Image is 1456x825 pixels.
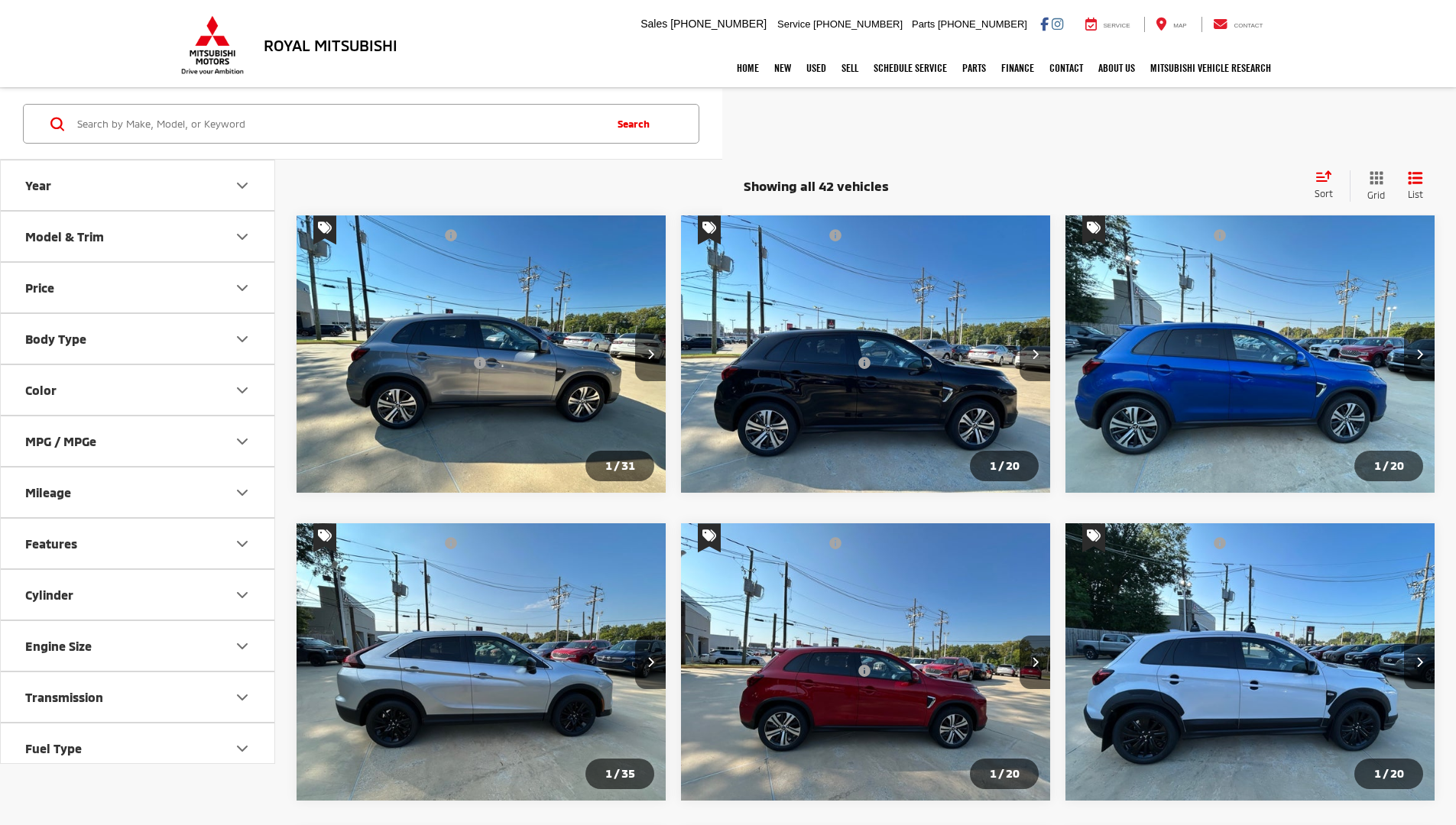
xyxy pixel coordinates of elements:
[605,458,612,472] span: 1
[25,741,82,755] div: Fuel Type
[997,768,1006,779] span: /
[25,485,71,500] div: Mileage
[233,586,251,604] div: Cylinder
[621,458,635,472] span: 31
[605,766,612,780] span: 1
[767,49,799,87] a: New
[25,383,57,397] div: Color
[1042,49,1091,87] a: Contact
[823,219,849,251] button: View Disclaimer
[823,527,849,559] button: View Disclaimer
[1208,219,1234,251] button: View Disclaimer
[439,219,465,251] button: View Disclaimer
[1052,18,1063,30] a: Instagram: Click to visit our Instagram page
[621,766,635,780] span: 35
[1,212,276,261] button: Model & TrimModel & Trim
[997,461,1006,471] span: /
[912,18,935,30] span: Parts
[1006,458,1020,472] span: 20
[296,215,667,493] a: 2025 Mitsubishi Outlander Sport 2.0 ES2025 Mitsubishi Outlander Sport 2.0 ES2025 Mitsubishi Outla...
[1143,49,1279,87] a: Mitsubishi Vehicle Research
[1065,215,1436,493] div: 2025 Mitsubishi Outlander Sport Base 0
[1,365,276,415] button: ColorColor
[1374,766,1381,780] span: 1
[1307,170,1350,201] button: Select sort value
[1,570,276,620] button: CylinderCylinder
[955,49,994,87] a: Parts: Opens in a new tab
[990,458,997,472] span: 1
[233,381,251,400] div: Color
[233,637,251,655] div: Engine Size
[1404,636,1435,689] button: Next image
[990,766,997,780] span: 1
[640,18,667,30] span: Sales
[938,18,1027,30] span: [PHONE_NUMBER]
[698,215,721,244] span: Special
[1020,636,1050,689] button: Next image
[1082,523,1105,552] span: Special
[313,523,336,552] span: Special
[1065,215,1436,494] img: 2025 Mitsubishi Outlander Sport Base
[25,229,104,244] div: Model & Trim
[296,215,667,493] div: 2025 Mitsubishi Outlander Sport 2.0 ES 0
[296,215,667,494] img: 2025 Mitsubishi Outlander Sport 2.0 ES
[313,215,336,244] span: Special
[1390,766,1404,780] span: 20
[1201,17,1275,32] a: Contact
[670,18,767,30] span: [PHONE_NUMBER]
[729,49,767,87] a: Home
[233,330,251,348] div: Body Type
[1381,461,1390,471] span: /
[264,37,397,53] h3: Royal Mitsubishi
[1234,22,1263,29] span: Contact
[76,105,603,142] input: Search by Make, Model, or Keyword
[1065,215,1436,493] a: 2025 Mitsubishi Outlander Sport Base2025 Mitsubishi Outlander Sport Base2025 Mitsubishi Outlander...
[680,523,1052,801] div: 2025 Mitsubishi Outlander Sport 2.0 SE 0
[680,215,1052,493] div: 2025 Mitsubishi Outlander Sport 2.0 SE 0
[25,434,96,448] div: MPG / MPGe
[1,263,276,312] button: PricePrice
[1374,458,1381,472] span: 1
[25,280,54,295] div: Price
[994,49,1042,87] a: Finance
[680,523,1052,801] a: 2025 Mitsubishi Outlander Sport 2.0 SE2025 Mitsubishi Outlander Sport 2.0 SE2025 Mitsubishi Outla...
[233,228,251,246] div: Model & Trim
[799,49,834,87] a: Used
[233,432,251,451] div: MPG / MPGe
[834,49,866,87] a: Sell
[296,523,667,801] div: 2026 Mitsubishi Eclipse Cross LE 0
[1,160,276,210] button: YearYear
[178,15,247,75] img: Mitsubishi
[1390,458,1404,472] span: 20
[612,461,621,471] span: /
[1208,527,1234,559] button: View Disclaimer
[1381,768,1390,779] span: /
[1006,766,1020,780] span: 20
[1074,17,1142,32] a: Service
[25,536,77,551] div: Features
[1,723,276,773] button: Fuel TypeFuel Type
[296,523,667,801] a: 2026 Mitsubishi Eclipse Cross LE2026 Mitsubishi Eclipse Cross LE2026 Mitsubishi Eclipse Cross LE2...
[233,535,251,553] div: Features
[296,523,667,802] img: 2026 Mitsubishi Eclipse Cross LE
[1408,188,1423,201] span: List
[680,215,1052,493] a: 2025 Mitsubishi Outlander Sport 2.0 SE2025 Mitsubishi Outlander Sport 2.0 SE2025 Mitsubishi Outla...
[698,523,721,552] span: Special
[1396,170,1435,202] button: List View
[25,587,73,602] div: Cylinder
[25,639,92,653] div: Engine Size
[233,688,251,707] div: Transmission
[866,49,955,87] a: Schedule Service: Opens in a new tab
[680,523,1052,802] img: 2025 Mitsubishi Outlander Sport 2.0 SE
[1082,215,1105,244] span: Special
[1065,523,1436,801] div: 2025 Mitsubishi Outlander Sport Base 0
[1,314,276,364] button: Body TypeBody Type
[233,484,251,502] div: Mileage
[25,332,86,346] div: Body Type
[233,279,251,297] div: Price
[1065,523,1436,801] a: 2025 Mitsubishi Outlander Sport Base2025 Mitsubishi Outlander Sport Base2025 Mitsubishi Outlander...
[233,176,251,195] div: Year
[1367,189,1385,202] span: Grid
[1315,188,1333,199] span: Sort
